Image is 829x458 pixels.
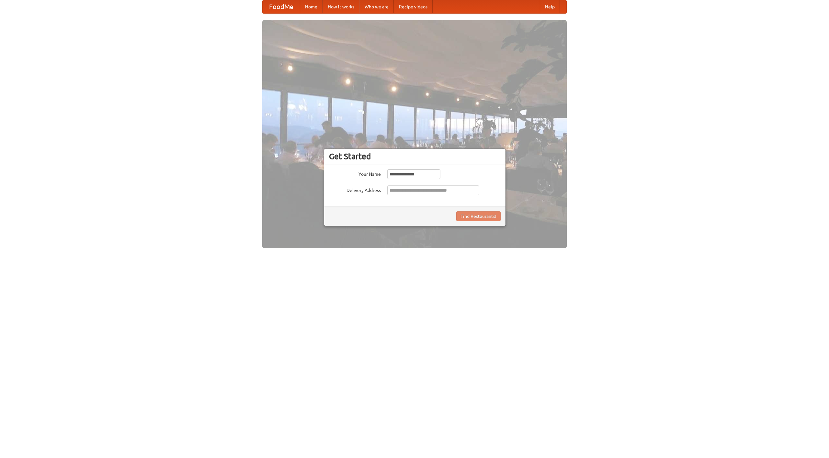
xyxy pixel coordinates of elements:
a: Help [540,0,560,13]
a: Home [300,0,323,13]
h3: Get Started [329,151,501,161]
a: FoodMe [263,0,300,13]
a: Recipe videos [394,0,433,13]
label: Delivery Address [329,185,381,194]
a: Who we are [359,0,394,13]
label: Your Name [329,169,381,177]
a: How it works [323,0,359,13]
button: Find Restaurants! [456,211,501,221]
